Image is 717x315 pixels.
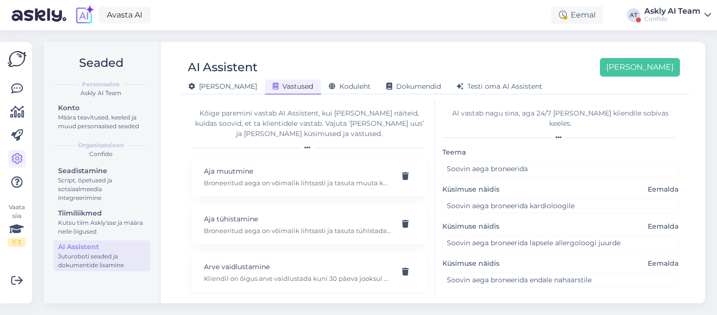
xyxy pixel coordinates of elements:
[204,214,391,224] p: Aja tühistamine
[78,141,124,150] b: Organisatsioon
[8,50,26,68] img: Askly Logo
[442,236,678,251] input: Näide kliendi küsimusest
[58,242,146,252] div: AI Assistent
[74,5,95,25] img: explore-ai
[192,157,427,197] div: Aja muutmineBroneeritud aega on võimalik lihtsasti ja tasuta muuta kuni 24 tundi enne vastuvõtu a...
[442,161,678,177] input: Lisa teema
[386,82,441,91] span: Dokumendid
[8,203,25,247] div: Vaata siia
[442,108,678,129] div: AI vastab nagu sina, aga 24/7 [PERSON_NAME] kliendile sobivas keeles.
[644,7,711,23] a: Askly AI TeamConfido
[192,204,427,244] div: Aja tühistamineBroneeritud aega on võimalik lihtsasti ja tasuta tühistada kuni 24 tundi enne vast...
[99,7,151,23] a: Avasta AI
[192,108,427,139] div: Kõige paremini vastab AI Assistent, kui [PERSON_NAME] näiteid, kuidas soovid, et ta klientidele v...
[648,221,678,232] span: Eemalda
[192,252,427,292] div: Arve vaidlustamineKliendil on õigus arve vaidlustada kuni 30 päeva jooksul alates arve väljastami...
[58,208,146,218] div: Tiimiliikmed
[8,238,25,247] div: 1 / 3
[58,113,146,131] div: Määra teavitused, keeled ja muud personaalsed seaded
[54,207,150,237] a: TiimiliikmedKutsu tiim Askly'sse ja määra neile õigused
[442,147,470,157] label: Teema
[54,240,150,271] a: AI AssistentJuturoboti seaded ja dokumentide lisamine
[204,274,391,283] p: Kliendil on õigus arve vaidlustada kuni 30 päeva jooksul alates arve väljastamisest. Saatke vabas...
[648,184,678,195] span: Eemalda
[204,166,391,177] p: Aja muutmine
[442,184,678,195] label: Küsimuse näidis
[204,261,391,272] p: Arve vaidlustamine
[644,15,700,23] div: Confido
[52,150,150,158] div: Confido
[58,103,146,113] div: Konto
[273,82,313,91] span: Vastused
[457,82,542,91] span: Testi oma AI Assistent
[54,101,150,132] a: KontoMäära teavitused, keeled ja muud personaalsed seaded
[442,258,678,269] label: Küsimuse näidis
[52,54,150,72] h2: Seaded
[204,178,391,187] p: Broneeritud aega on võimalik lihtsasti ja tasuta muuta kuni 24 tundi enne vastuvõtu algust siin: ...
[648,258,678,269] span: Eemalda
[188,82,257,91] span: [PERSON_NAME]
[442,198,678,214] input: Näide kliendi küsimusest
[627,8,640,22] div: AT
[442,221,678,232] label: Küsimuse näidis
[188,58,258,77] div: AI Assistent
[204,226,391,235] p: Broneeritud aega on võimalik lihtsasti ja tasuta tühistada kuni 24 tundi enne vastuvõtu algust si...
[442,273,678,288] input: Näide kliendi küsimusest
[551,6,603,24] div: Eemal
[329,82,371,91] span: Koduleht
[54,164,150,204] a: SeadistamineScript, õpetused ja sotsiaalmeedia integreerimine
[58,176,146,202] div: Script, õpetused ja sotsiaalmeedia integreerimine
[58,166,146,176] div: Seadistamine
[58,218,146,236] div: Kutsu tiim Askly'sse ja määra neile õigused
[52,89,150,98] div: Askly AI Team
[644,7,700,15] div: Askly AI Team
[82,80,120,89] b: Personaalne
[58,252,146,270] div: Juturoboti seaded ja dokumentide lisamine
[600,58,680,77] button: [PERSON_NAME]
